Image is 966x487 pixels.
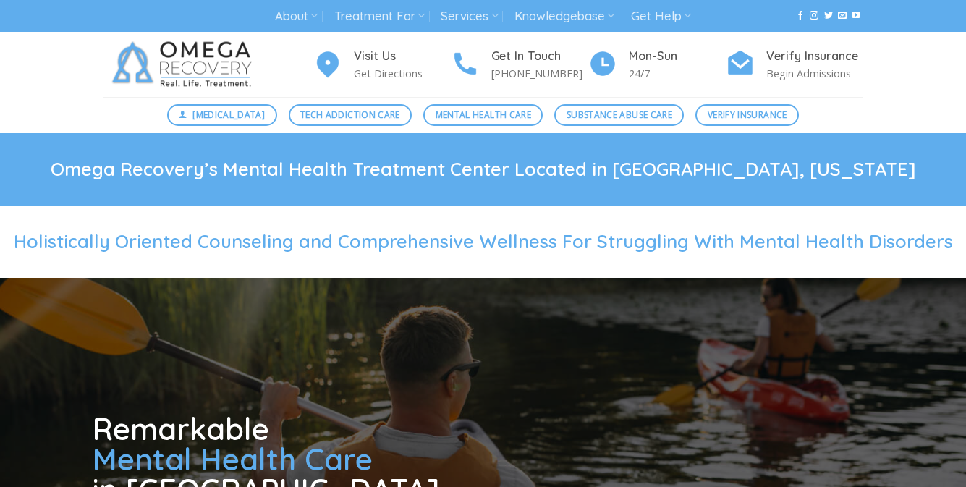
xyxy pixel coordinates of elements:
[796,11,805,21] a: Follow on Facebook
[334,3,425,30] a: Treatment For
[852,11,860,21] a: Follow on YouTube
[766,65,863,82] p: Begin Admissions
[491,47,588,66] h4: Get In Touch
[629,65,726,82] p: 24/7
[275,3,318,30] a: About
[514,3,614,30] a: Knowledgebase
[93,440,373,478] span: Mental Health Care
[491,65,588,82] p: [PHONE_NUMBER]
[14,230,953,253] span: Holistically Oriented Counseling and Comprehensive Wellness For Struggling With Mental Health Dis...
[313,47,451,82] a: Visit Us Get Directions
[300,108,400,122] span: Tech Addiction Care
[354,65,451,82] p: Get Directions
[838,11,847,21] a: Send us an email
[810,11,818,21] a: Follow on Instagram
[441,3,498,30] a: Services
[436,108,531,122] span: Mental Health Care
[631,3,691,30] a: Get Help
[824,11,833,21] a: Follow on Twitter
[629,47,726,66] h4: Mon-Sun
[554,104,684,126] a: Substance Abuse Care
[766,47,863,66] h4: Verify Insurance
[103,32,266,97] img: Omega Recovery
[726,47,863,82] a: Verify Insurance Begin Admissions
[567,108,672,122] span: Substance Abuse Care
[695,104,799,126] a: Verify Insurance
[289,104,412,126] a: Tech Addiction Care
[192,108,265,122] span: [MEDICAL_DATA]
[354,47,451,66] h4: Visit Us
[423,104,543,126] a: Mental Health Care
[708,108,787,122] span: Verify Insurance
[167,104,277,126] a: [MEDICAL_DATA]
[451,47,588,82] a: Get In Touch [PHONE_NUMBER]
